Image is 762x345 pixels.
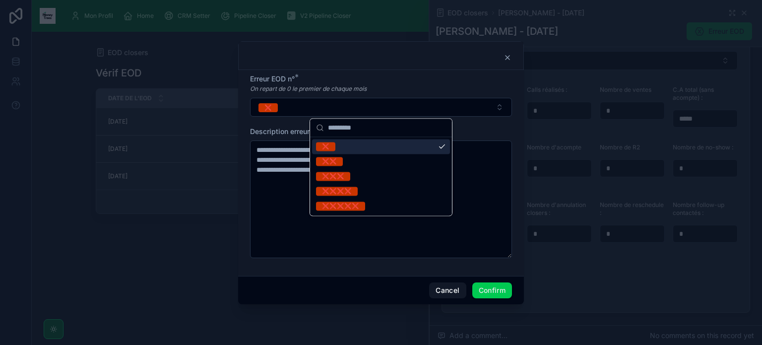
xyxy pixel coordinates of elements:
div: ❌❌ [322,157,337,166]
span: Erreur EOD n° [250,74,295,83]
div: ❌ [264,103,272,112]
div: ❌❌❌❌ [322,187,352,196]
div: ❌❌❌ [322,172,344,181]
em: On repart de 0 le premier de chaque mois [250,85,367,93]
div: Suggestions [310,137,452,215]
div: ❌❌❌❌❌ [322,202,359,210]
div: ❌ [322,142,329,151]
button: Select Button [250,98,512,117]
button: Cancel [429,282,466,298]
button: Confirm [472,282,512,298]
span: Description erreur [250,127,310,136]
